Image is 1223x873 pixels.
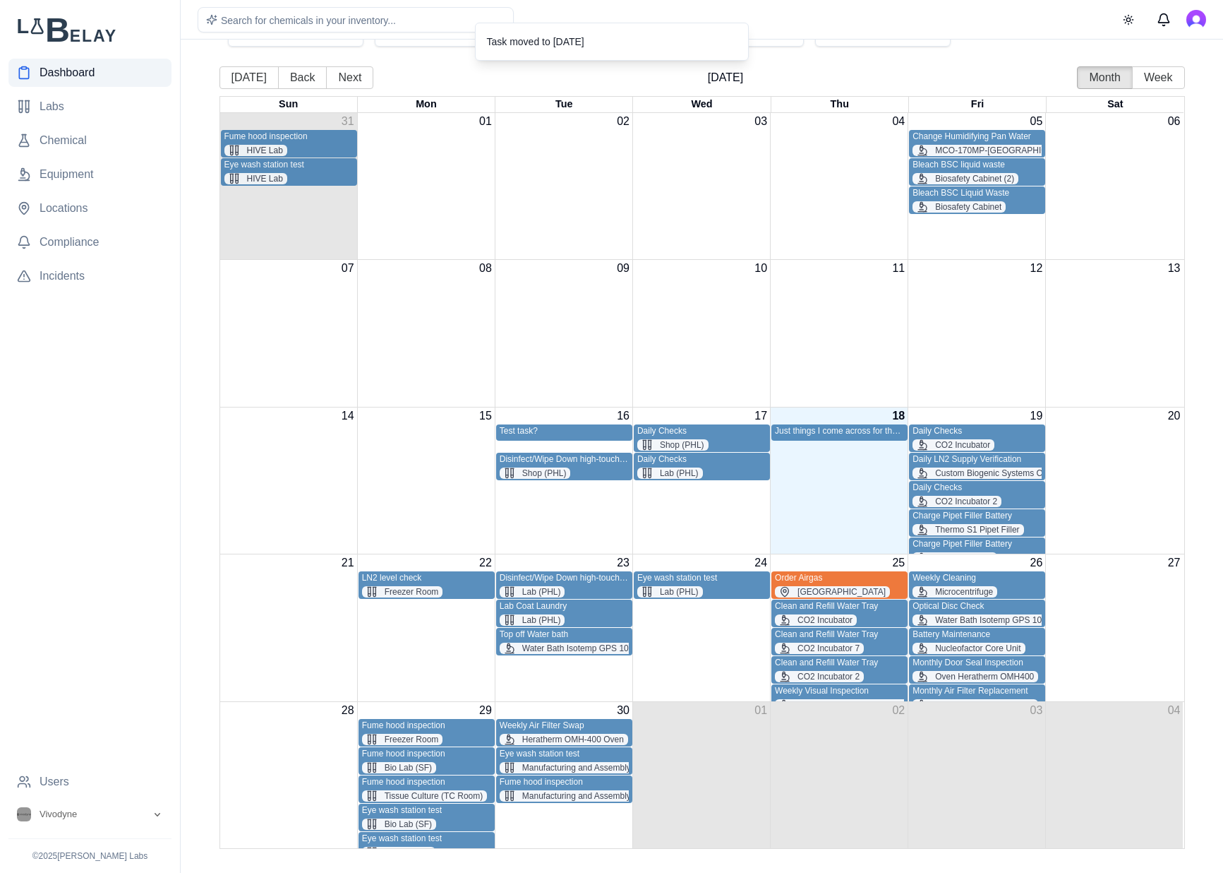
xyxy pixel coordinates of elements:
[522,762,647,773] span: Manufacturing and Assembly Lab
[935,496,997,507] span: CO2 Incubator 2
[912,629,1042,654] div: Battery Maintenance
[912,131,1042,156] div: Change Humidifying Pan Water
[500,734,628,745] button: Heratherm OMH-400 Oven
[500,629,629,640] div: Top off Water bath
[754,702,767,719] button: 01
[17,807,31,821] img: Vivodyne
[8,17,171,42] img: Lab Belay Logo
[479,260,492,277] button: 08
[362,720,491,745] div: Fume hood inspection
[935,201,1001,213] span: Biosafety Cabinet
[775,629,904,654] div: Clean and Refill Water Tray
[775,629,904,640] div: Clean and Refill Water Tray
[479,702,492,719] button: 29
[775,699,968,711] button: Custom Biogenic Systems Cryopreservation
[775,614,857,626] button: CO2 Incubator
[912,686,1042,696] div: Monthly Air Filter Replacement
[912,601,1042,612] div: Optical Disc Check
[1168,260,1181,277] button: 13
[892,260,905,277] button: 11
[912,586,997,598] button: Microcentrifuge
[775,426,904,439] div: Just things I come across for the next time we connect
[935,468,1101,479] span: Custom Biogenic Systems Cryopreservation
[912,201,1006,213] button: Biosafety Cabinet
[775,671,864,682] button: CO2 Incubator 2
[797,699,963,711] span: Custom Biogenic Systems Cryopreservation
[362,749,491,773] div: Fume hood inspection
[1030,554,1043,571] button: 26
[912,658,1042,682] div: Monthly Door Seal Inspection
[500,720,629,731] div: Weekly Air Filter Swap
[754,554,767,571] button: 24
[775,658,904,668] div: Clean and Refill Water Tray
[935,145,1076,156] span: MCO-170MP-[GEOGRAPHIC_DATA]
[362,573,491,583] div: LN2 level check
[40,234,99,251] span: Compliance
[40,808,77,821] span: Vivodyne
[342,113,354,130] button: 31
[912,552,997,564] button: Thermo Pipette
[362,847,435,858] button: Microfluidics
[971,98,984,109] span: Fri
[912,658,1042,668] div: Monthly Door Seal Inspection
[362,833,491,844] div: Eye wash station test
[40,98,64,115] span: Labs
[224,145,287,156] button: HIVE Lab
[660,439,704,451] span: Shop (PHL)
[1186,10,1206,30] button: Open user button
[40,166,94,183] span: Equipment
[500,601,629,612] div: Lab Coat Laundry
[500,629,629,654] div: Top off Water bath
[500,601,629,626] div: Lab Coat Laundry
[912,145,1080,156] button: MCO-170MP-[GEOGRAPHIC_DATA]
[617,702,629,719] button: 30
[660,586,699,598] span: Lab (PHL)
[754,408,767,424] button: 17
[637,426,766,436] div: Daily Checks
[219,66,279,89] button: [DATE]
[555,98,573,109] span: Tue
[637,454,766,465] div: Daily Checks
[500,586,565,598] button: Lab (PHL)
[342,408,354,424] button: 14
[522,734,624,745] span: Heratherm OMH-400 Oven
[385,847,431,858] span: Microfluidics
[912,573,1042,598] div: Weekly Cleaning
[1030,408,1043,424] button: 19
[247,145,283,156] span: HIVE Lab
[362,734,443,745] button: Freezer Room
[224,173,287,184] button: HIVE Lab
[775,426,904,436] div: Just things I come across for the next time we connect
[912,539,1042,564] div: Charge Pipet Filler Battery
[385,762,432,773] span: Bio Lab (SF)
[775,573,904,598] div: Order Airgas
[797,671,860,682] span: CO2 Incubator 2
[637,586,703,598] button: Lab (PHL)
[912,439,994,451] button: CO2 Incubator
[912,426,1042,436] div: Daily Checks
[935,699,1034,711] span: Oven Heratherm OMH400
[797,643,860,654] span: CO2 Incubator 7
[500,454,629,479] div: Disinfect/Wipe Down high-touch surfaces
[522,614,561,626] span: Lab (PHL)
[500,762,651,773] button: Manufacturing and Assembly Lab
[362,833,491,858] div: Eye wash station test
[912,671,1038,682] button: Oven Heratherm OMH400
[935,614,1042,626] span: Water Bath Isotemp GPS 10
[500,749,629,759] div: Eye wash station test
[1168,702,1181,719] button: 04
[522,468,567,479] span: Shop (PHL)
[912,426,1042,451] div: Daily Checks
[912,511,1042,535] div: Charge Pipet Filler Battery
[1168,408,1181,424] button: 20
[416,98,437,109] span: Mon
[40,773,69,790] span: Users
[500,426,629,436] div: Test task?
[40,64,95,81] span: Dashboard
[362,777,491,802] div: Fume hood inspection
[1030,113,1043,130] button: 05
[912,482,1042,493] div: Daily Checks
[279,98,298,109] span: Sun
[892,408,905,424] button: 18
[912,511,1042,521] div: Charge Pipet Filler Battery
